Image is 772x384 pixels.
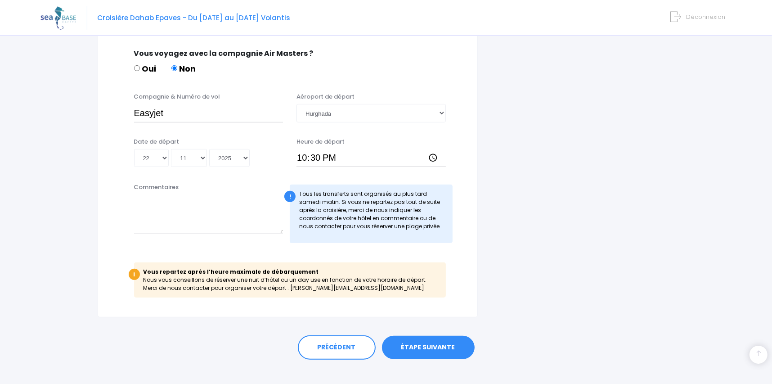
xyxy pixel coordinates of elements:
[290,185,453,243] div: Tous les transferts sont organisés au plus tard samedi matin. Si vous ne repartez pas tout de sui...
[134,183,179,192] label: Commentaires
[134,137,180,146] label: Date de départ
[296,92,355,101] label: Aéroport de départ
[284,191,296,202] div: !
[171,65,177,71] input: Non
[134,48,314,59] span: Vous voyagez avec la compagnie Air Masters ?
[686,13,725,21] span: Déconnexion
[171,63,196,75] label: Non
[134,92,220,101] label: Compagnie & Numéro de vol
[296,137,345,146] label: Heure de départ
[298,335,376,360] a: PRÉCÉDENT
[97,13,290,23] span: Croisière Dahab Epaves - Du [DATE] au [DATE] Volantis
[129,269,140,280] div: i
[134,63,157,75] label: Oui
[382,336,475,359] a: ÉTAPE SUIVANTE
[134,65,140,71] input: Oui
[143,268,319,276] b: Vous repartez après l’heure maximale de débarquement
[134,262,446,298] div: Nous vous conseillons de réserver une nuit d’hôtel ou un day use en fonction de votre horaire de ...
